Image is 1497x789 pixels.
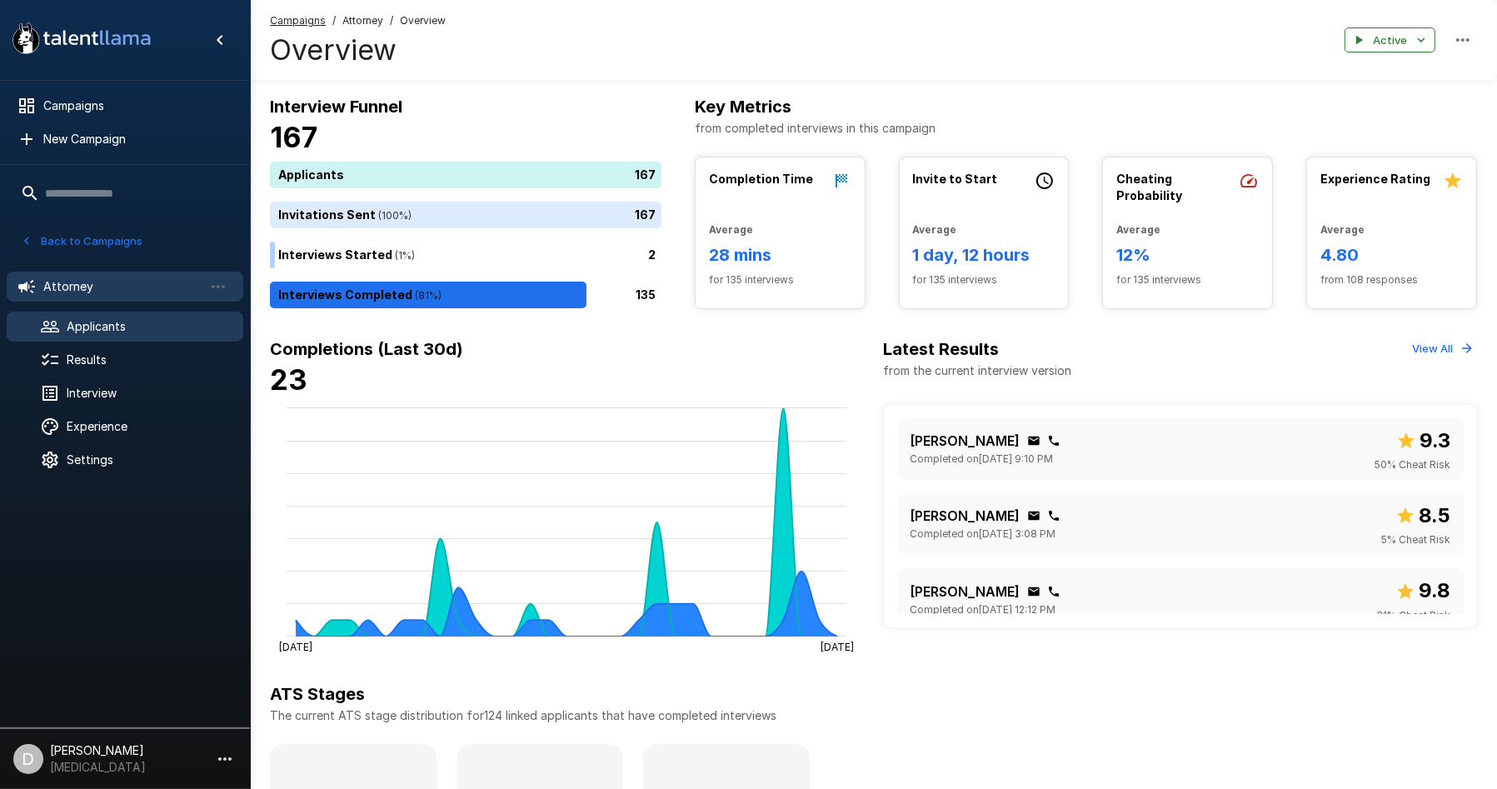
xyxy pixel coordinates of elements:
p: The current ATS stage distribution for 124 linked applicants that have completed interviews [270,707,1477,724]
span: 31 % Cheat Risk [1376,607,1450,624]
span: for 135 interviews [1116,272,1259,288]
p: [PERSON_NAME] [911,431,1020,451]
p: 2 [648,247,656,264]
span: Completed on [DATE] 12:12 PM [911,602,1056,618]
b: Latest Results [884,339,1000,359]
p: from the current interview version [884,362,1072,379]
h6: 12% [1116,242,1259,268]
span: / [332,12,336,29]
p: from completed interviews in this campaign [695,120,1477,137]
button: Active [1345,27,1435,53]
span: Attorney [342,12,383,29]
span: 5 % Cheat Risk [1381,532,1450,548]
span: Overall score out of 10 [1395,575,1450,607]
b: Average [1116,223,1160,236]
tspan: [DATE] [279,640,312,652]
b: Key Metrics [695,97,791,117]
span: Overview [400,12,446,29]
div: Click to copy [1047,509,1060,522]
b: 167 [270,120,317,154]
div: Click to copy [1027,434,1040,447]
tspan: [DATE] [821,640,854,652]
span: from 108 responses [1320,272,1463,288]
b: Average [709,223,753,236]
p: [PERSON_NAME] [911,506,1020,526]
b: Average [1320,223,1365,236]
h6: 4.80 [1320,242,1463,268]
div: Click to copy [1047,434,1060,447]
b: Completion Time [709,172,813,186]
h6: 1 day, 12 hours [913,242,1055,268]
b: Experience Rating [1320,172,1430,186]
span: Completed on [DATE] 3:08 PM [911,526,1056,542]
span: Overall score out of 10 [1396,425,1450,457]
h4: Overview [270,32,446,67]
span: Completed on [DATE] 9:10 PM [911,451,1054,467]
p: [PERSON_NAME] [911,582,1020,602]
h6: 28 mins [709,242,851,268]
span: for 135 interviews [709,272,851,288]
b: 8.5 [1419,503,1450,527]
b: Completions (Last 30d) [270,339,463,359]
b: Average [913,223,957,236]
div: Click to copy [1027,509,1040,522]
span: Overall score out of 10 [1395,500,1450,532]
div: Click to copy [1027,585,1040,598]
b: Cheating Probability [1116,172,1182,202]
p: 167 [635,207,656,224]
div: Click to copy [1047,585,1060,598]
b: Invite to Start [913,172,998,186]
p: 135 [636,287,656,304]
b: 9.8 [1419,578,1450,602]
span: 50 % Cheat Risk [1375,457,1450,473]
span: / [390,12,393,29]
b: Interview Funnel [270,97,402,117]
button: View All [1408,336,1477,362]
b: 9.3 [1420,428,1450,452]
b: 23 [270,362,307,397]
span: for 135 interviews [913,272,1055,288]
u: Campaigns [270,14,326,27]
b: ATS Stages [270,684,365,704]
p: 167 [635,167,656,184]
